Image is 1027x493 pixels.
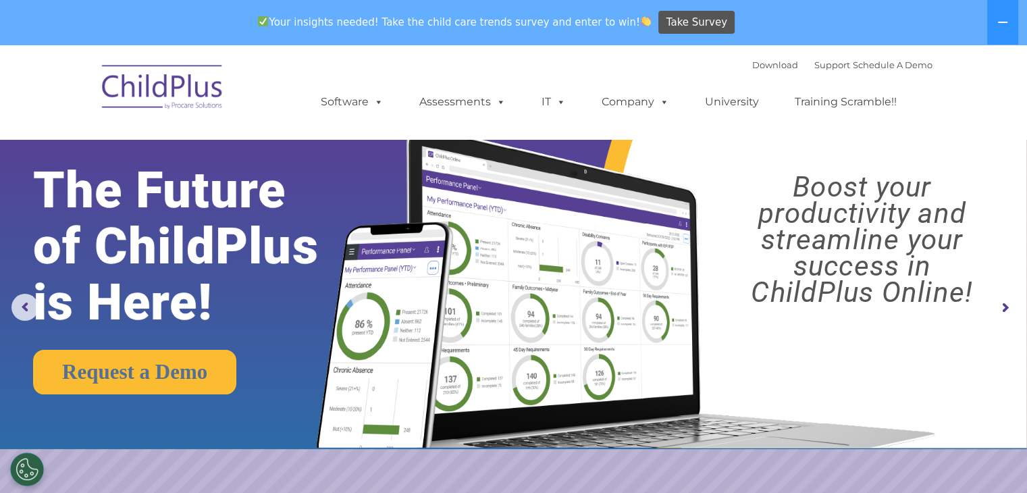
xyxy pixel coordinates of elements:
rs-layer: The Future of ChildPlus is Here! [33,162,361,330]
img: ChildPlus by Procare Solutions [95,55,230,123]
a: Assessments [406,88,519,115]
font: | [752,59,932,70]
button: Cookies Settings [10,452,44,486]
a: Request a Demo [33,350,236,394]
a: Software [307,88,397,115]
a: Download [752,59,798,70]
a: Schedule A Demo [853,59,932,70]
a: Company [588,88,683,115]
img: 👏 [641,16,651,26]
a: IT [528,88,579,115]
span: Phone number [188,145,245,155]
a: Support [814,59,850,70]
span: Last name [188,89,229,99]
rs-layer: Boost your productivity and streamline your success in ChildPlus Online! [710,174,1014,305]
a: Take Survey [658,11,735,34]
span: Take Survey [666,11,727,34]
a: Training Scramble!! [781,88,910,115]
img: ✅ [258,16,268,26]
a: University [691,88,772,115]
span: Your insights needed! Take the child care trends survey and enter to win! [253,9,657,35]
